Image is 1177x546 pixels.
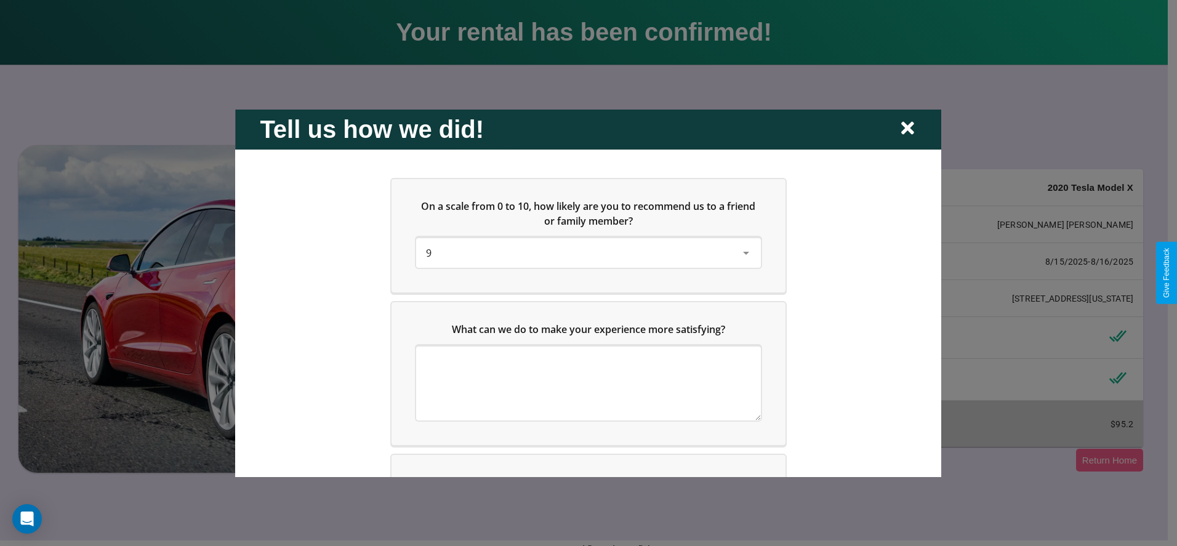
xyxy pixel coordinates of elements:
[416,198,761,228] h5: On a scale from 0 to 10, how likely are you to recommend us to a friend or family member?
[422,199,758,227] span: On a scale from 0 to 10, how likely are you to recommend us to a friend or family member?
[426,246,432,259] span: 9
[392,179,785,292] div: On a scale from 0 to 10, how likely are you to recommend us to a friend or family member?
[428,475,741,488] span: Which of the following features do you value the most in a vehicle?
[260,115,484,143] h2: Tell us how we did!
[12,504,42,534] div: Open Intercom Messenger
[452,322,725,335] span: What can we do to make your experience more satisfying?
[1162,248,1171,298] div: Give Feedback
[416,238,761,267] div: On a scale from 0 to 10, how likely are you to recommend us to a friend or family member?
